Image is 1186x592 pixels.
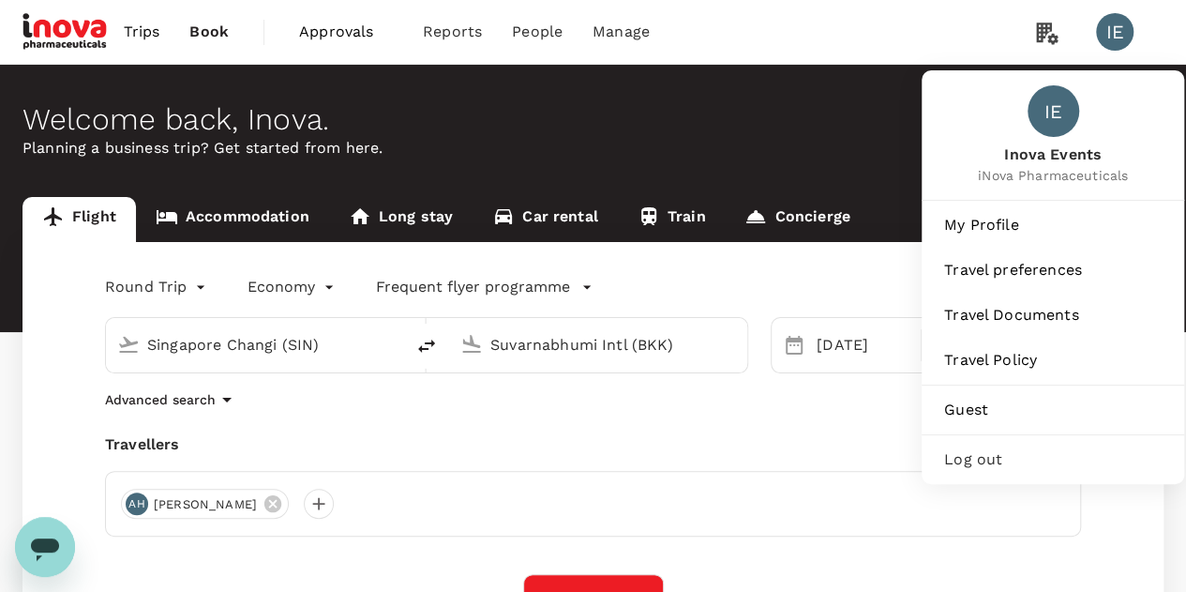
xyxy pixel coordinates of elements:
span: Approvals [299,21,393,43]
span: Log out [944,448,1162,471]
img: iNova Pharmaceuticals [23,11,109,53]
a: Train [618,197,726,242]
a: My Profile [929,205,1177,246]
span: My Profile [944,214,1162,236]
span: Reports [423,21,482,43]
button: Open [391,342,395,346]
span: Guest [944,399,1162,421]
button: Frequent flyer programme [376,276,593,298]
span: Book [189,21,229,43]
a: Travel Policy [929,340,1177,381]
span: [PERSON_NAME] [143,495,268,514]
div: Log out [929,439,1177,480]
div: AH [126,493,148,515]
input: Going to [490,330,708,359]
iframe: Button to launch messaging window [15,517,75,577]
button: Open [734,342,738,346]
span: People [512,21,563,43]
span: Inova Events [978,144,1128,166]
span: Manage [593,21,650,43]
a: Accommodation [136,197,329,242]
a: Car rental [473,197,618,242]
span: iNova Pharmaceuticals [978,166,1128,185]
div: Round Trip [105,272,210,302]
span: Travel Policy [944,349,1162,372]
button: Advanced search [105,388,238,411]
button: delete [404,324,449,369]
input: Depart from [147,330,365,359]
div: IE [1096,13,1133,51]
p: Advanced search [105,390,216,409]
a: Long stay [329,197,473,242]
div: Travellers [105,433,1081,456]
div: AH[PERSON_NAME] [121,489,289,519]
a: Travel preferences [929,250,1177,291]
a: Flight [23,197,136,242]
div: [DATE] [809,326,917,364]
div: Welcome back , Inova . [23,102,1163,137]
div: IE [1028,85,1079,137]
p: Planning a business trip? Get started from here. [23,137,1163,159]
p: Frequent flyer programme [376,276,570,298]
span: Trips [124,21,160,43]
div: Economy [248,272,338,302]
a: Travel Documents [929,295,1177,336]
a: Concierge [725,197,869,242]
span: Travel preferences [944,259,1162,281]
a: Guest [929,389,1177,431]
span: Travel Documents [944,304,1162,326]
